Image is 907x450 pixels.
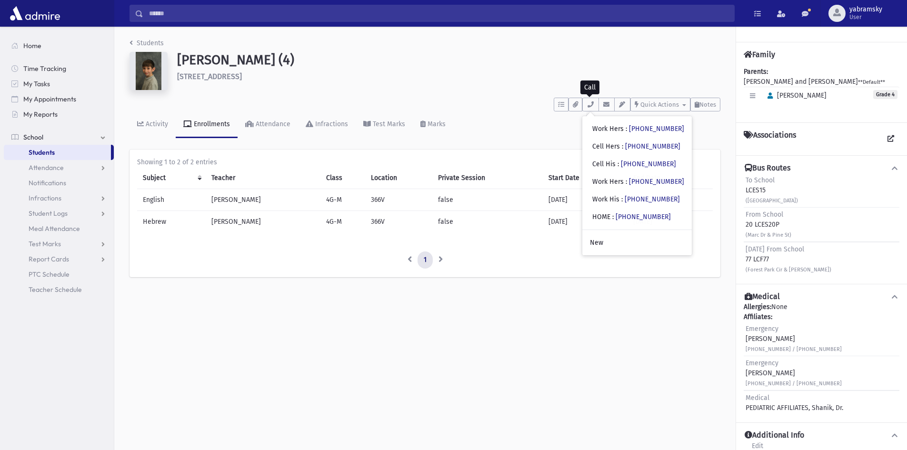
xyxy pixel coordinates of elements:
[130,38,164,52] nav: breadcrumb
[4,130,114,145] a: School
[612,213,614,221] span: :
[592,141,680,151] div: Cell Hers
[29,224,80,233] span: Meal Attendance
[625,195,680,203] a: [PHONE_NUMBER]
[746,393,843,413] div: PEDIATRIC AFFILIATES, Shanik, Dr.
[873,90,897,99] span: Grade 4
[746,245,804,253] span: [DATE] From School
[206,167,320,189] th: Teacher
[622,142,623,150] span: :
[629,178,684,186] a: [PHONE_NUMBER]
[4,76,114,91] a: My Tasks
[432,211,542,233] td: false
[746,358,842,388] div: [PERSON_NAME]
[4,282,114,297] a: Teacher Schedule
[744,313,772,321] b: Affiliates:
[192,120,230,128] div: Enrollments
[29,194,61,202] span: Infractions
[137,167,206,189] th: Subject
[4,145,111,160] a: Students
[625,142,680,150] a: [PHONE_NUMBER]
[745,163,790,173] h4: Bus Routes
[746,244,831,274] div: 77 LCF77
[4,107,114,122] a: My Reports
[426,120,446,128] div: Marks
[744,67,899,115] div: [PERSON_NAME] and [PERSON_NAME]
[206,189,320,211] td: [PERSON_NAME]
[413,111,453,138] a: Marks
[238,111,298,138] a: Attendance
[543,167,628,189] th: Start Date
[23,41,41,50] span: Home
[356,111,413,138] a: Test Marks
[4,206,114,221] a: Student Logs
[23,110,58,119] span: My Reports
[543,189,628,211] td: [DATE]
[4,190,114,206] a: Infractions
[746,210,783,219] span: From School
[432,189,542,211] td: false
[130,39,164,47] a: Students
[4,267,114,282] a: PTC Schedule
[580,80,599,94] div: Call
[144,120,168,128] div: Activity
[626,125,627,133] span: :
[206,211,320,233] td: [PERSON_NAME]
[432,167,542,189] th: Private Session
[592,177,684,187] div: Work Hers
[8,4,62,23] img: AdmirePro
[630,98,690,111] button: Quick Actions
[23,95,76,103] span: My Appointments
[882,130,899,148] a: View all Associations
[29,255,69,263] span: Report Cards
[744,50,775,59] h4: Family
[418,251,433,269] a: 1
[143,5,734,22] input: Search
[23,64,66,73] span: Time Tracking
[254,120,290,128] div: Attendance
[690,98,720,111] button: Notes
[746,175,798,205] div: LCES15
[744,430,899,440] button: Additional Info
[371,120,405,128] div: Test Marks
[29,209,68,218] span: Student Logs
[744,68,768,76] b: Parents:
[746,176,775,184] span: To School
[849,6,882,13] span: yabramsky
[621,195,623,203] span: :
[4,160,114,175] a: Attendance
[4,221,114,236] a: Meal Attendance
[744,130,796,148] h4: Associations
[4,61,114,76] a: Time Tracking
[29,148,55,157] span: Students
[745,430,804,440] h4: Additional Info
[745,292,780,302] h4: Medical
[320,189,365,211] td: 4G-M
[746,346,842,352] small: [PHONE_NUMBER] / [PHONE_NUMBER]
[29,270,70,279] span: PTC Schedule
[4,251,114,267] a: Report Cards
[137,189,206,211] td: English
[746,380,842,387] small: [PHONE_NUMBER] / [PHONE_NUMBER]
[176,111,238,138] a: Enrollments
[4,236,114,251] a: Test Marks
[763,91,827,100] span: [PERSON_NAME]
[699,101,716,108] span: Notes
[744,292,899,302] button: Medical
[746,394,769,402] span: Medical
[365,167,433,189] th: Location
[29,285,82,294] span: Teacher Schedule
[618,160,619,168] span: :
[29,179,66,187] span: Notifications
[298,111,356,138] a: Infractions
[23,133,43,141] span: School
[592,124,684,134] div: Work Hers
[365,211,433,233] td: 366V
[23,80,50,88] span: My Tasks
[29,163,64,172] span: Attendance
[746,232,791,238] small: (Marc Dr & Pine St)
[130,111,176,138] a: Activity
[746,198,798,204] small: ([GEOGRAPHIC_DATA])
[640,101,679,108] span: Quick Actions
[137,211,206,233] td: Hebrew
